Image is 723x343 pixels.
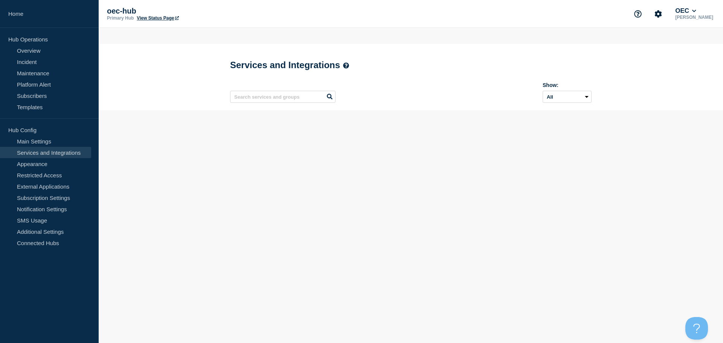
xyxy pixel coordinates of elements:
button: OEC [674,7,697,15]
button: Account settings [650,6,666,22]
a: View Status Page [137,15,178,21]
p: oec-hub [107,7,258,15]
input: Search services and groups [230,91,336,103]
div: Show: [543,82,592,88]
h1: Services and Integrations [230,60,349,70]
p: Primary Hub [107,15,134,21]
iframe: Help Scout Beacon - Open [685,317,708,340]
button: Support [630,6,646,22]
select: Archived [543,91,592,103]
p: [PERSON_NAME] [674,15,715,20]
